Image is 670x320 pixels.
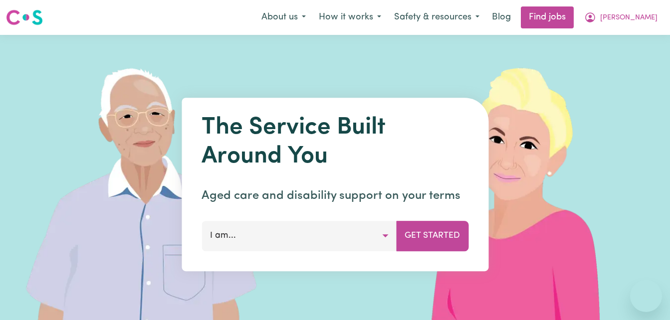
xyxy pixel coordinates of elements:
[202,187,468,205] p: Aged care and disability support on your terms
[312,7,388,28] button: How it works
[578,7,664,28] button: My Account
[6,8,43,26] img: Careseekers logo
[388,7,486,28] button: Safety & resources
[396,221,468,251] button: Get Started
[6,6,43,29] a: Careseekers logo
[630,280,662,312] iframe: Button to launch messaging window
[202,114,468,171] h1: The Service Built Around You
[600,12,658,23] span: [PERSON_NAME]
[202,221,397,251] button: I am...
[255,7,312,28] button: About us
[521,6,574,28] a: Find jobs
[486,6,517,28] a: Blog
